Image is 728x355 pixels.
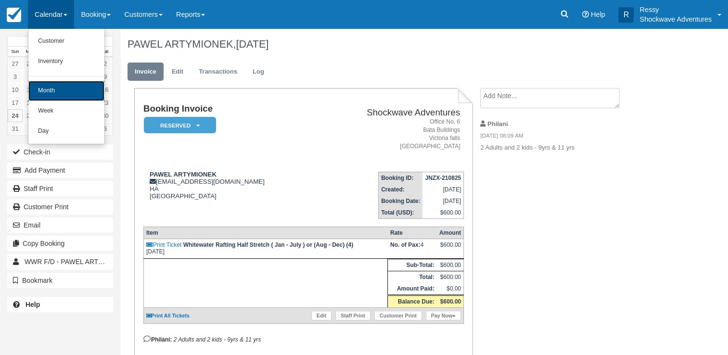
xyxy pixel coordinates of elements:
[388,271,437,283] th: Total:
[150,171,217,178] strong: PAWEL ARTYMIONEK
[439,241,461,256] div: $600.00
[426,311,461,320] a: Pay Now
[174,336,261,343] em: 2 Adults and 2 kids - 9yrs & 11 yrs
[245,63,271,81] a: Log
[425,175,461,181] strong: JNZX-210825
[28,121,104,141] a: Day
[335,311,370,320] a: Staff Print
[7,273,113,288] button: Bookmark
[8,109,23,122] a: 24
[165,63,191,81] a: Edit
[98,122,113,135] a: 6
[379,184,423,195] th: Created:
[8,47,23,57] th: Sun
[146,241,181,248] a: Print Ticket
[7,199,113,215] a: Customer Print
[388,259,437,271] th: Sub-Total:
[388,227,437,239] th: Rate
[183,241,353,248] strong: Whitewater Rafting Half Stretch ( Jan - July ) or (Aug - Dec) (4)
[23,109,38,122] a: 25
[388,283,437,295] th: Amount Paid:
[422,195,463,207] td: [DATE]
[7,144,113,160] button: Check-in
[23,47,38,57] th: Mon
[390,241,421,248] strong: No. of Pax
[143,116,213,134] a: Reserved
[28,31,104,51] a: Customer
[440,298,461,305] strong: $600.00
[192,63,244,81] a: Transactions
[7,217,113,233] button: Email
[23,83,38,96] a: 11
[480,143,642,152] p: 2 Adults and 2 kids - 9yrs & 11 yrs
[379,172,423,184] th: Booking ID:
[582,11,589,18] i: Help
[98,70,113,83] a: 9
[388,295,437,308] th: Balance Due:
[7,181,113,196] a: Staff Print
[639,5,712,14] p: Ressy
[437,271,464,283] td: $600.00
[128,63,164,81] a: Invoice
[8,57,23,70] a: 27
[98,109,113,122] a: 30
[7,297,113,312] a: Help
[639,14,712,24] p: Shockwave Adventures
[28,101,104,121] a: Week
[146,313,190,318] a: Print All Tickets
[8,96,23,109] a: 17
[28,29,105,144] ul: Calendar
[26,301,40,308] b: Help
[23,70,38,83] a: 4
[7,163,113,178] button: Add Payment
[143,104,318,114] h1: Booking Invoice
[7,254,113,269] a: WWR F/D - PAWEL ARTYMIONEK X 4
[379,207,423,219] th: Total (USD):
[144,117,216,134] em: Reserved
[98,96,113,109] a: 23
[487,120,508,127] strong: Philani
[143,227,387,239] th: Item
[28,81,104,101] a: Month
[23,57,38,70] a: 28
[322,118,460,151] address: Office No. 6 Bata Buildings Victoria falls [GEOGRAPHIC_DATA]
[422,207,463,219] td: $600.00
[591,11,605,18] span: Help
[143,239,387,259] td: [DATE]
[379,195,423,207] th: Booking Date:
[23,96,38,109] a: 18
[437,259,464,271] td: $600.00
[322,108,460,118] h2: Shockwave Adventures
[143,336,172,343] strong: Philani:
[143,171,318,200] div: [EMAIL_ADDRESS][DOMAIN_NAME] HA [GEOGRAPHIC_DATA]
[98,47,113,57] th: Sat
[388,239,437,259] td: 4
[98,57,113,70] a: 2
[422,184,463,195] td: [DATE]
[98,83,113,96] a: 16
[128,38,659,50] h1: PAWEL ARTYMIONEK,
[8,70,23,83] a: 3
[374,311,422,320] a: Customer Print
[311,311,332,320] a: Edit
[7,8,21,22] img: checkfront-main-nav-mini-logo.png
[480,132,642,142] em: [DATE] 08:09 AM
[23,122,38,135] a: 1
[236,38,268,50] span: [DATE]
[437,283,464,295] td: $0.00
[618,7,634,23] div: R
[8,83,23,96] a: 10
[7,236,113,251] button: Copy Booking
[25,258,141,266] span: WWR F/D - PAWEL ARTYMIONEK X 4
[8,122,23,135] a: 31
[28,51,104,72] a: Inventory
[437,227,464,239] th: Amount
